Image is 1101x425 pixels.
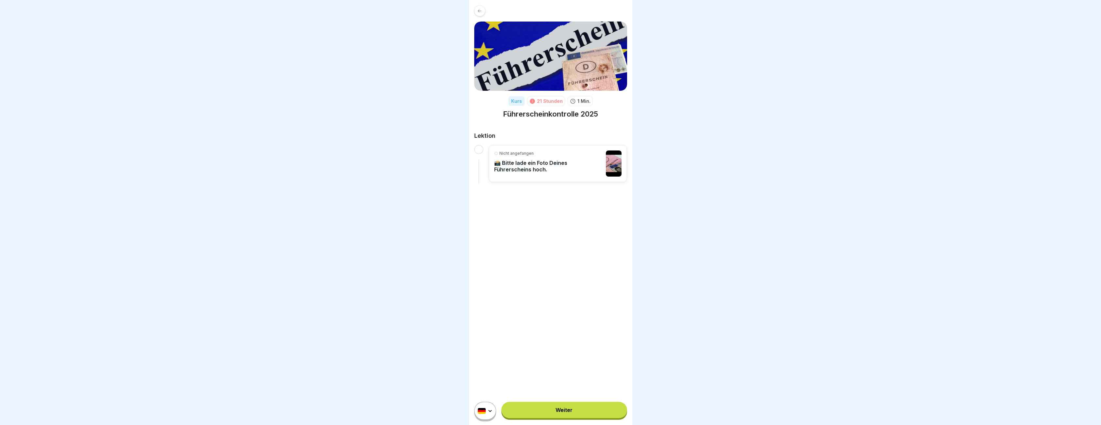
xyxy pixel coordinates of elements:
a: Nicht angefangen📸 Bitte lade ein Foto Deines Führerscheins hoch. [494,150,622,177]
h1: Führerscheinkontrolle 2025 [503,109,598,119]
div: 21 Stunden [537,98,563,104]
div: Kurs [509,96,525,106]
h2: Lektion [474,132,627,140]
img: kp3cph9beugg37kbjst8gl5x.png [474,22,627,91]
img: de.svg [478,408,486,414]
p: 📸 Bitte lade ein Foto Deines Führerscheins hoch. [494,160,603,173]
p: Nicht angefangen [499,150,534,156]
p: 1 Min. [577,98,591,104]
img: dskr3wsbh6fkbu9attr851tx.png [606,150,622,177]
a: Weiter [501,402,627,418]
